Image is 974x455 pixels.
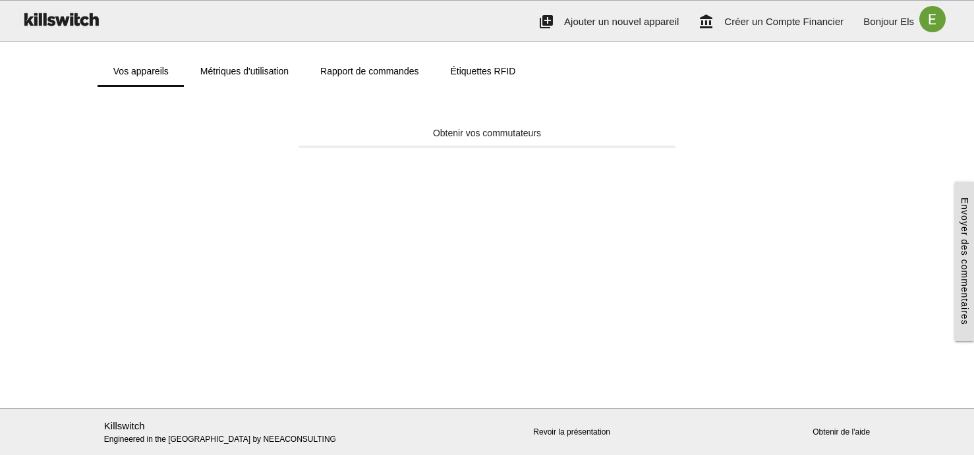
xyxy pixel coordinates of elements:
[538,1,554,43] i: add_to_photos
[564,16,679,27] span: Ajouter un nouvel appareil
[104,420,145,431] a: Killswitch
[434,55,531,87] a: Étiquettes RFID
[104,419,351,446] p: Engineered in the [GEOGRAPHIC_DATA] by NEEACONSULTING
[863,16,898,27] span: Bonjour
[699,1,714,43] i: account_balance
[299,126,675,140] div: Obtenir vos commutateurs
[813,427,870,437] a: Obtenir de l'aide
[724,16,844,27] span: Créer un Compte Financier
[185,55,304,87] a: Métriques d'utilisation
[304,55,434,87] a: Rapport de commandes
[900,16,914,27] span: Els
[955,182,974,341] a: Envoyer des commentaires
[914,1,951,38] img: ACg8ocIirSXHfB9SltxC6R7XKmvCMxiKI3o1g1eYLZOXVaH2AjNIiQ=s96-c
[533,427,610,437] a: Revoir la présentation
[98,55,185,87] a: Vos appareils
[20,1,101,38] img: ks-logo-black-160-b.png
